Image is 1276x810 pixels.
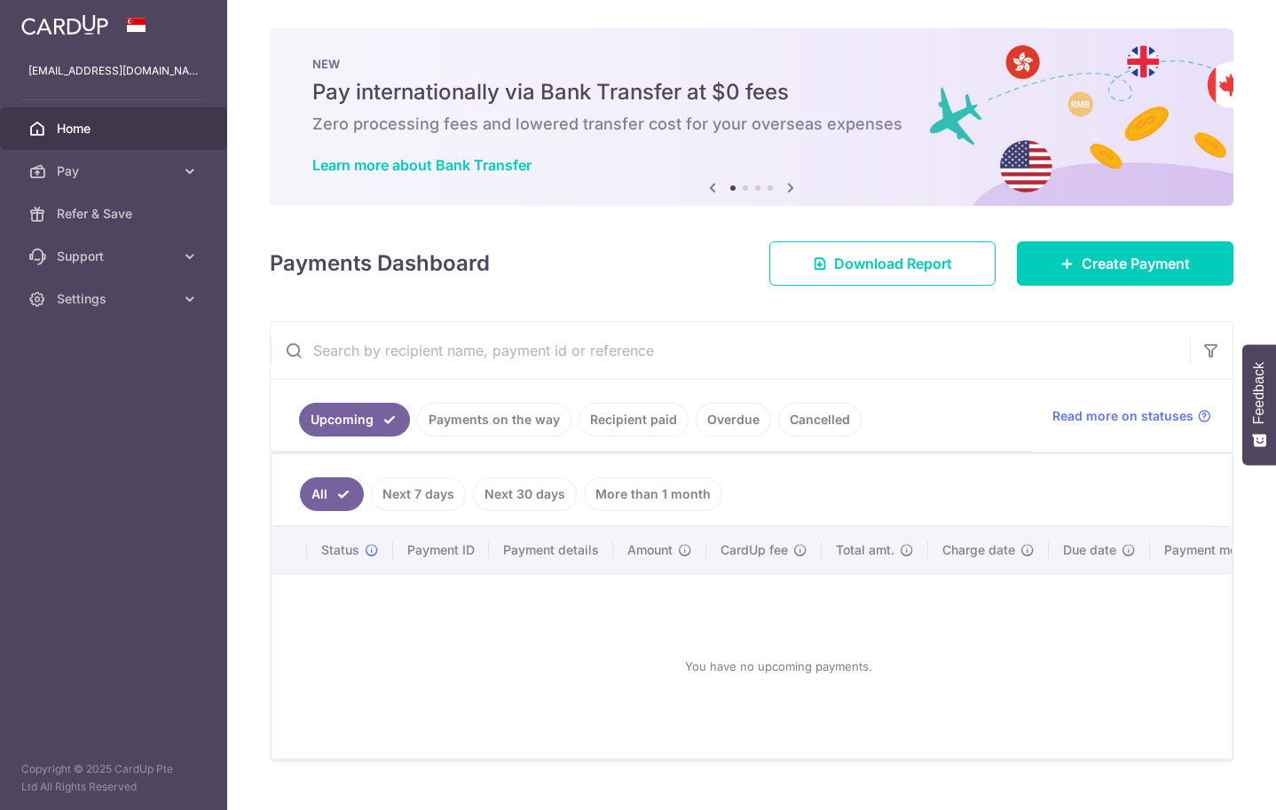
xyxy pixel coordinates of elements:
th: Payment ID [393,527,489,573]
span: Status [321,541,359,559]
a: Payments on the way [417,403,571,436]
h6: Zero processing fees and lowered transfer cost for your overseas expenses [312,114,1191,135]
span: Total amt. [836,541,894,559]
a: Read more on statuses [1052,407,1211,425]
img: Bank transfer banner [270,28,1233,206]
a: Next 30 days [473,477,577,511]
span: Home [57,120,174,138]
span: Due date [1063,541,1116,559]
span: Support [57,248,174,265]
span: Refer & Save [57,205,174,223]
span: Create Payment [1082,253,1190,274]
a: Create Payment [1017,241,1233,286]
p: [EMAIL_ADDRESS][DOMAIN_NAME] [28,62,199,80]
a: More than 1 month [584,477,722,511]
a: Cancelled [778,403,862,436]
button: Feedback - Show survey [1242,344,1276,465]
th: Payment details [489,527,613,573]
a: Next 7 days [371,477,466,511]
span: Download Report [834,253,952,274]
a: Download Report [769,241,996,286]
span: Feedback [1251,362,1267,424]
span: Pay [57,162,174,180]
a: Overdue [696,403,771,436]
a: Recipient paid [579,403,689,436]
a: All [300,477,364,511]
span: CardUp fee [721,541,788,559]
p: NEW [312,57,1191,71]
span: Amount [627,541,673,559]
span: Charge date [942,541,1015,559]
h5: Pay internationally via Bank Transfer at $0 fees [312,78,1191,106]
a: Upcoming [299,403,410,436]
span: Settings [57,290,174,308]
img: CardUp [21,14,108,35]
div: You have no upcoming payments. [293,588,1264,744]
h4: Payments Dashboard [270,248,490,279]
a: Learn more about Bank Transfer [312,156,532,174]
span: Read more on statuses [1052,407,1193,425]
input: Search by recipient name, payment id or reference [271,322,1190,379]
